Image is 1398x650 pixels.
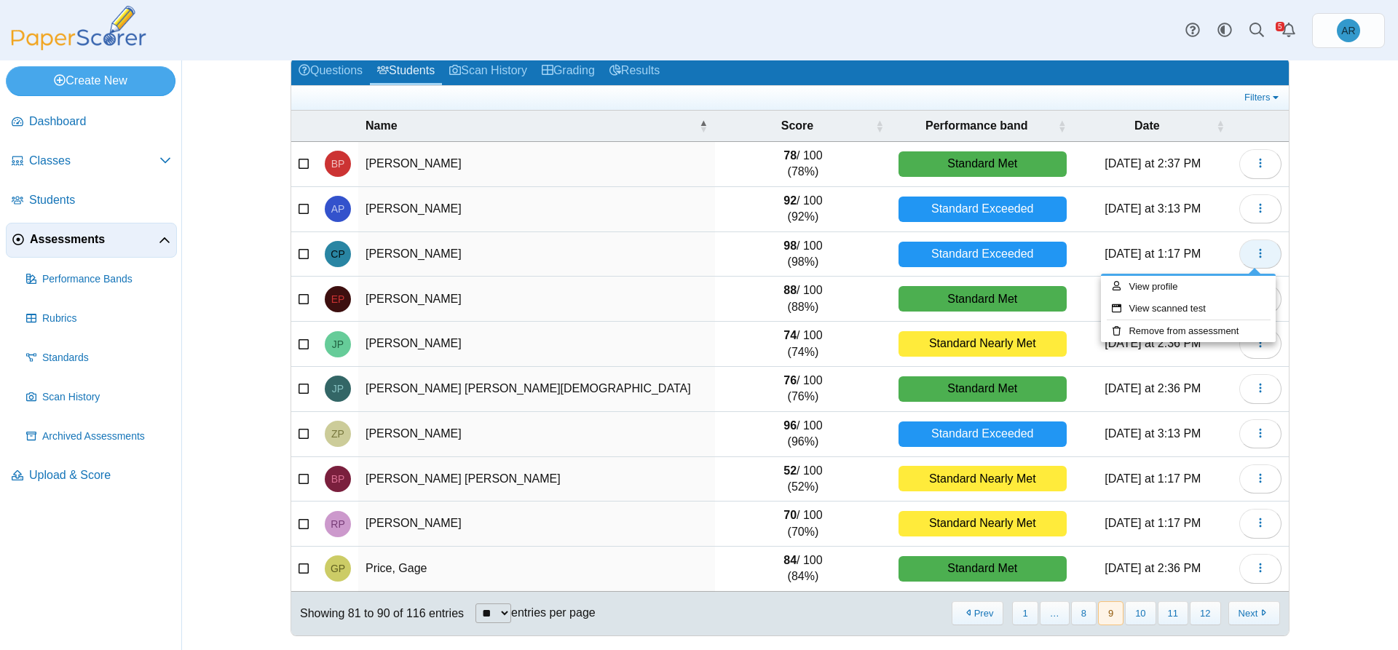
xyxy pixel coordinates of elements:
div: Showing 81 to 90 of 116 entries [291,592,464,635]
span: … [1040,601,1070,625]
button: 11 [1158,601,1188,625]
button: 8 [1071,601,1097,625]
td: / 100 (70%) [715,502,891,547]
td: [PERSON_NAME] [PERSON_NAME] [358,457,715,502]
div: Standard Exceeded [899,197,1067,222]
td: / 100 (74%) [715,322,891,367]
span: Upload & Score [29,467,171,483]
span: Dashboard [29,114,171,130]
div: Standard Nearly Met [899,466,1067,491]
span: Alejandro Renteria [1341,25,1355,36]
span: Barb Pinto Orozco [331,474,345,484]
span: Performance band [899,118,1055,134]
td: [PERSON_NAME] [358,142,715,187]
button: 12 [1190,601,1220,625]
td: [PERSON_NAME] [PERSON_NAME][DEMOGRAPHIC_DATA] [358,367,715,412]
span: Assessments [30,231,159,247]
a: Rubrics [20,301,177,336]
span: Brynn Palmer [331,159,345,169]
time: Sep 25, 2025 at 3:13 PM [1105,427,1201,440]
a: Questions [291,58,370,85]
span: Rubrics [42,312,171,326]
a: PaperScorer [6,40,151,52]
span: Date : Activate to sort [1216,119,1225,133]
img: PaperScorer [6,6,151,50]
td: / 100 (96%) [715,412,891,457]
td: / 100 (92%) [715,187,891,232]
div: Standard Exceeded [899,421,1067,447]
time: Sep 25, 2025 at 1:17 PM [1105,472,1201,485]
td: / 100 (98%) [715,232,891,277]
span: Scan History [42,390,171,405]
a: Scan History [442,58,534,85]
td: [PERSON_NAME] [358,232,715,277]
time: Sep 24, 2025 at 2:36 PM [1105,337,1201,349]
a: Dashboard [6,105,177,140]
td: / 100 (76%) [715,367,891,412]
span: Score [722,118,872,134]
span: Gage Price [331,563,345,574]
a: Performance Bands [20,262,177,297]
span: Cody Passione [331,249,344,259]
b: 74 [783,329,797,341]
span: Date [1081,118,1213,134]
a: Students [6,183,177,218]
div: Standard Met [899,556,1067,582]
time: Sep 25, 2025 at 3:13 PM [1105,202,1201,215]
span: Archived Assessments [42,429,171,444]
a: Students [370,58,442,85]
a: Assessments [6,223,177,258]
a: Classes [6,144,177,179]
span: Name [366,118,696,134]
button: Previous [952,601,1003,625]
td: Price, Gage [358,547,715,592]
td: / 100 (84%) [715,547,891,592]
button: 9 [1098,601,1123,625]
span: Ethaniel Perez [331,294,345,304]
span: Joely Perez [332,339,344,349]
div: Standard Nearly Met [899,331,1067,357]
b: 84 [783,554,797,566]
a: Upload & Score [6,459,177,494]
a: View profile [1101,276,1276,298]
label: entries per page [511,606,596,619]
a: Create New [6,66,175,95]
time: Sep 25, 2025 at 1:17 PM [1105,517,1201,529]
td: [PERSON_NAME] [358,412,715,457]
b: 88 [783,284,797,296]
td: [PERSON_NAME] [358,322,715,367]
time: Sep 24, 2025 at 2:36 PM [1105,382,1201,395]
a: View scanned test [1101,298,1276,320]
a: Archived Assessments [20,419,177,454]
div: Standard Met [899,151,1067,177]
nav: pagination [950,601,1280,625]
span: Alejandro Renteria [1337,19,1360,42]
span: Abram Pascual [331,204,345,214]
time: Sep 25, 2025 at 1:17 PM [1105,247,1201,260]
button: 1 [1012,601,1038,625]
a: Filters [1241,90,1285,105]
span: Score : Activate to sort [875,119,884,133]
td: / 100 (52%) [715,457,891,502]
span: Performance band : Activate to sort [1058,119,1067,133]
b: 98 [783,239,797,252]
td: [PERSON_NAME] [358,502,715,547]
a: Scan History [20,380,177,415]
time: Sep 24, 2025 at 2:37 PM [1105,157,1201,170]
span: Classes [29,153,159,169]
div: Standard Exceeded [899,242,1067,267]
span: Name : Activate to invert sorting [699,119,708,133]
span: Standards [42,351,171,365]
b: 78 [783,149,797,162]
td: [PERSON_NAME] [358,277,715,322]
button: 10 [1125,601,1156,625]
span: Jesus Perez Tejeda [332,384,344,394]
span: Zigy Piatt [331,429,344,439]
a: Results [602,58,667,85]
a: Remove from assessment [1101,320,1276,342]
div: Standard Nearly Met [899,511,1067,536]
b: 76 [783,374,797,387]
td: / 100 (88%) [715,277,891,322]
a: Standards [20,341,177,376]
a: Alejandro Renteria [1312,13,1385,48]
